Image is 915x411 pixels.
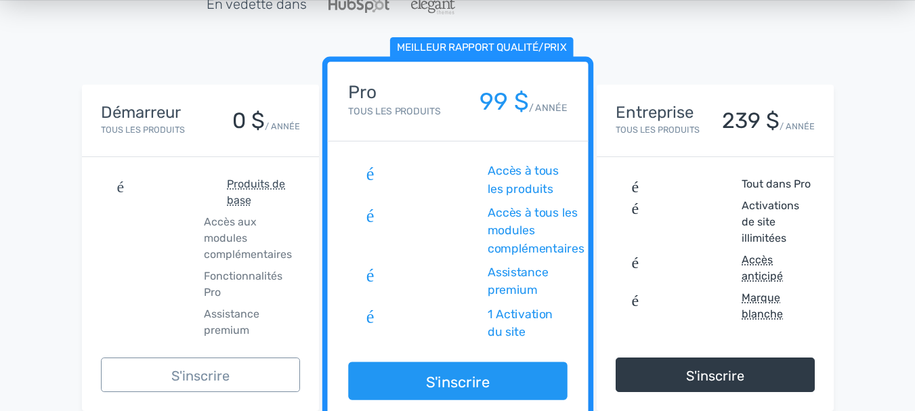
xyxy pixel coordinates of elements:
font: / ANNÉE [780,121,815,131]
font: Accès anticipé [742,253,783,282]
font: fermer [101,268,198,284]
font: Pro [348,82,377,103]
font: 1 Activation du site [487,307,553,339]
font: vérifier [348,204,482,222]
font: Tous les produits [348,106,440,118]
font: 99 $ [479,87,528,115]
font: Produits de base [227,177,285,207]
font: Meilleur rapport qualité/prix [396,41,566,53]
font: vérifier [101,176,222,192]
font: 0 $ [232,108,265,133]
a: S'inscrire [348,362,567,400]
font: vérifier [616,176,737,192]
font: Accès à tous les produits [487,164,559,196]
font: Tous les produits [101,125,185,135]
font: vérifier [348,264,482,282]
font: vérifier [348,305,482,323]
font: Accès à tous les modules complémentaires [487,206,584,256]
font: Fonctionnalités Pro [204,269,282,299]
font: Assistance premium [204,307,259,337]
font: Assistance premium [487,265,548,297]
font: Marque blanche [742,291,783,320]
font: / ANNÉE [528,102,567,113]
font: Activations de site illimitées [742,199,799,244]
a: S'inscrire [101,358,300,392]
font: Démarreur [101,103,181,122]
font: vérifier [616,252,737,268]
font: vérifier [616,198,737,214]
font: 239 $ [722,108,780,133]
font: / ANNÉE [265,121,300,131]
a: S'inscrire [616,358,815,392]
font: fermer [101,306,198,322]
font: Tous les produits [616,125,700,135]
font: vérifier [616,290,737,306]
font: vérifier [348,163,482,180]
font: Accès aux modules complémentaires [204,215,292,261]
font: S'inscrire [686,368,744,384]
font: Tout dans Pro [742,177,811,190]
font: S'inscrire [425,373,490,391]
font: S'inscrire [171,368,230,384]
font: fermer [101,214,198,230]
font: Entreprise [616,103,694,122]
